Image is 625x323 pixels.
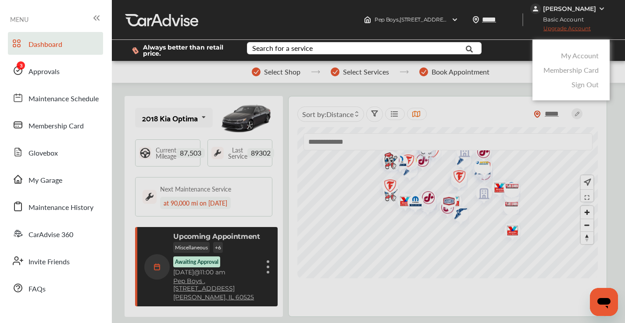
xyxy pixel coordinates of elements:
[10,16,29,23] span: MENU
[29,121,84,132] span: Membership Card
[8,86,103,109] a: Maintenance Schedule
[29,39,62,50] span: Dashboard
[29,229,73,241] span: CarAdvise 360
[8,168,103,191] a: My Garage
[590,288,618,316] iframe: Button to launch messaging window
[561,50,599,60] a: My Account
[8,222,103,245] a: CarAdvise 360
[29,202,93,213] span: Maintenance History
[29,66,60,78] span: Approvals
[571,79,599,89] a: Sign Out
[29,175,62,186] span: My Garage
[29,93,99,105] span: Maintenance Schedule
[29,284,46,295] span: FAQs
[252,45,313,52] div: Search for a service
[29,148,58,159] span: Glovebox
[8,141,103,163] a: Glovebox
[8,32,103,55] a: Dashboard
[8,195,103,218] a: Maintenance History
[29,256,70,268] span: Invite Friends
[8,249,103,272] a: Invite Friends
[8,277,103,299] a: FAQs
[8,114,103,136] a: Membership Card
[132,47,139,54] img: dollor_label_vector.a70140d1.svg
[8,59,103,82] a: Approvals
[543,65,599,75] a: Membership Card
[143,44,233,57] span: Always better than retail price.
